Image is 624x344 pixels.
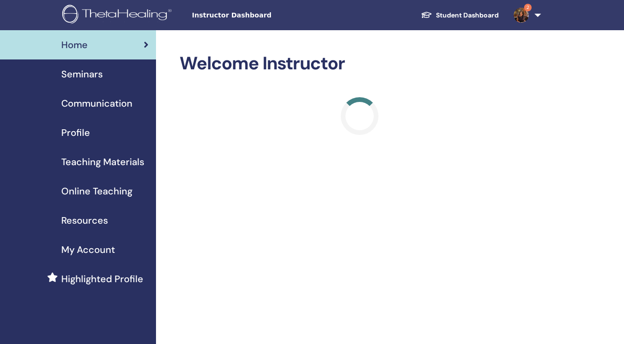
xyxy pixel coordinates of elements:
span: 2 [524,4,532,11]
a: Student Dashboard [413,7,506,24]
span: Resources [61,213,108,227]
span: Home [61,38,88,52]
img: default.jpg [514,8,529,23]
span: Highlighted Profile [61,272,143,286]
span: Seminars [61,67,103,81]
span: Communication [61,96,132,110]
span: My Account [61,243,115,257]
span: Online Teaching [61,184,132,198]
span: Instructor Dashboard [192,10,333,20]
span: Profile [61,126,90,140]
span: Teaching Materials [61,155,144,169]
img: logo.png [62,5,175,26]
h2: Welcome Instructor [180,53,539,75]
img: graduation-cap-white.svg [421,11,432,19]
